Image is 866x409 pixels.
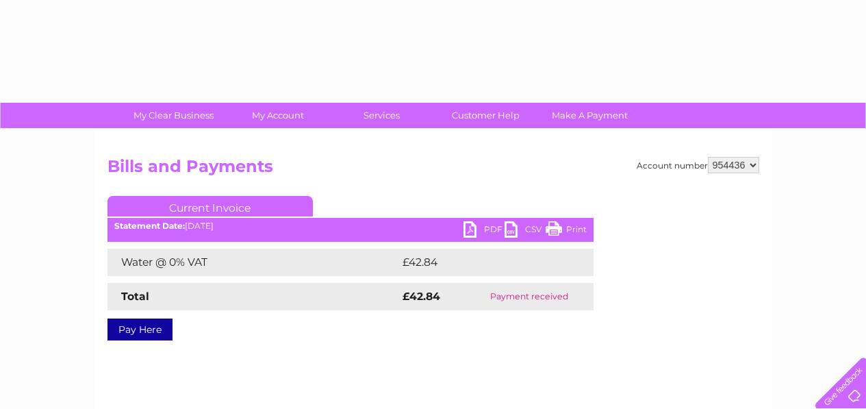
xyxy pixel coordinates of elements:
[325,103,438,128] a: Services
[107,319,173,340] a: Pay Here
[637,157,759,173] div: Account number
[121,290,149,303] strong: Total
[399,249,566,276] td: £42.84
[429,103,542,128] a: Customer Help
[463,221,505,241] a: PDF
[107,157,759,183] h2: Bills and Payments
[466,283,593,310] td: Payment received
[117,103,230,128] a: My Clear Business
[114,221,185,231] b: Statement Date:
[107,221,594,231] div: [DATE]
[107,249,399,276] td: Water @ 0% VAT
[546,221,587,241] a: Print
[505,221,546,241] a: CSV
[221,103,334,128] a: My Account
[533,103,646,128] a: Make A Payment
[107,196,313,216] a: Current Invoice
[403,290,440,303] strong: £42.84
